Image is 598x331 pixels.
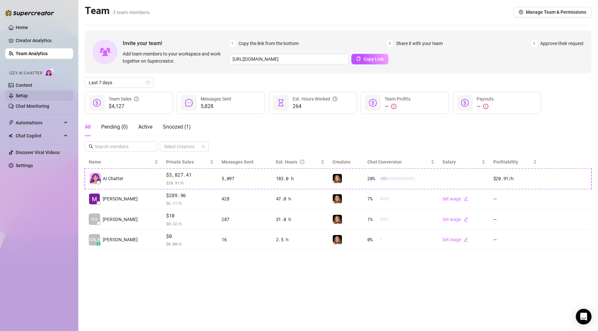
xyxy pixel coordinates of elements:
span: copy [356,56,361,61]
span: $3,827.41 [166,171,214,179]
a: Set wageedit [442,196,468,201]
div: — [385,102,410,110]
td: — [489,189,541,210]
div: 183.0 h [276,175,325,182]
img: Melty Mochi [89,194,100,204]
span: calendar [146,81,150,85]
div: 287 [222,216,268,223]
img: izzy-ai-chatter-avatar-DDCN_rTZ.svg [90,173,101,184]
span: dollar-circle [93,99,101,107]
span: Profitability [493,159,518,165]
span: Approve their request [540,40,584,47]
span: Manage Team & Permissions [526,9,586,15]
a: Set wageedit [442,217,468,222]
a: Discover Viral Videos [16,150,60,155]
span: Copy the link from the bottom [238,40,299,47]
div: $20.91 /h [493,175,537,182]
td: — [489,230,541,250]
span: Private Sales [166,159,194,165]
span: Add team members to your workspace and work together on Supercreator. [123,50,226,65]
span: Messages Sent [201,96,231,102]
a: Settings [16,163,33,168]
span: Invite your team! [123,39,229,47]
span: Active [138,124,152,130]
span: dollar-circle [369,99,377,107]
span: $10 [166,212,214,220]
span: $ 6.17 /h [166,200,214,206]
th: Creators [329,156,364,168]
div: 16 [222,236,268,243]
span: 3 [530,40,538,47]
button: Copy Link [351,54,389,64]
span: 7 % [367,195,378,202]
div: 47.0 h [276,195,325,202]
span: 2 [386,40,393,47]
span: Messages Sent [222,159,253,165]
button: Manage Team & Permissions [514,7,591,17]
div: 5,097 [222,175,268,182]
div: Est. Hours [276,158,319,165]
span: edit [464,197,468,201]
span: Snoozed ( 1 ) [163,124,191,130]
span: team [201,145,205,149]
h2: Team [85,5,150,17]
div: — [477,102,494,110]
span: [PERSON_NAME] [103,236,138,243]
div: All [85,123,91,131]
a: Content [16,83,32,88]
a: Creator Analytics [16,35,68,46]
span: Chat Copilot [16,131,62,141]
span: $289.96 [166,192,214,199]
input: Search members [95,143,148,150]
span: 1 % [367,216,378,223]
span: question-circle [300,158,304,165]
span: dollar-circle [461,99,469,107]
a: Chat Monitoring [16,103,49,109]
span: search [89,144,93,149]
span: 3 team members [113,9,150,15]
span: Team Profits [385,96,410,102]
img: AI Chatter [45,68,55,77]
span: Salary [442,159,456,165]
div: 2.5 h [276,236,325,243]
span: hourglass [277,99,285,107]
img: Mochi [333,235,342,244]
img: Mochi [333,174,342,183]
span: Name [89,158,153,165]
span: $ 0.00 /h [166,241,214,247]
div: Open Intercom Messenger [576,309,591,324]
div: 31.0 h [276,216,325,223]
span: question-circle [333,95,337,102]
a: Team Analytics [16,51,48,56]
span: 20 % [367,175,378,182]
a: Set wageedit [442,237,468,242]
img: logo-BBDzfeDw.svg [5,10,54,16]
span: exclamation-circle [483,104,488,109]
div: Team Sales [109,95,139,102]
div: 428 [222,195,268,202]
span: exclamation-circle [391,104,396,109]
span: Last 7 days [89,78,149,87]
span: edit [464,217,468,222]
span: 264 [293,102,337,110]
span: $ 20.91 /h [166,180,214,186]
img: Chat Copilot [8,134,13,138]
span: 0 % [367,236,378,243]
span: [PERSON_NAME] [103,216,138,223]
span: 1 [229,40,236,47]
td: — [489,209,541,230]
span: edit [464,237,468,242]
span: message [185,99,193,107]
span: KO [91,216,98,223]
span: Chat Conversion [367,159,402,165]
div: z [97,242,100,246]
span: Copy Link [363,56,384,62]
span: Share it with your team [396,40,443,47]
span: $4,127 [109,102,139,110]
div: Pending ( 0 ) [101,123,128,131]
span: thunderbolt [8,120,14,125]
span: $ 0.32 /h [166,220,214,227]
span: Izzy AI Chatter [9,70,42,76]
span: Payouts [477,96,494,102]
span: setting [519,10,523,14]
